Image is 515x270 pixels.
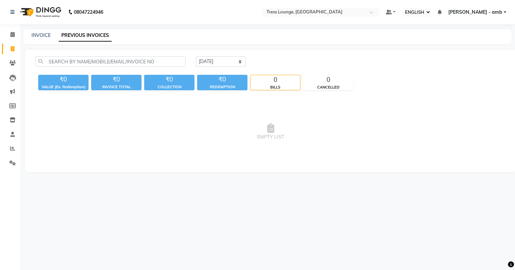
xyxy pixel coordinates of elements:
div: ₹0 [91,75,141,84]
div: COLLECTION [144,84,194,90]
div: ₹0 [144,75,194,84]
b: 08047224946 [74,3,103,21]
div: BILLS [250,85,300,90]
div: ₹0 [38,75,89,84]
input: SEARCH BY NAME/MOBILE/EMAIL/INVOICE NO [36,56,186,67]
div: VALUE (Ex. Redemption) [38,84,89,90]
span: [PERSON_NAME] - amb [448,9,502,16]
a: INVOICE [32,32,51,38]
img: logo [17,3,63,21]
div: REDEMPTION [197,84,247,90]
div: INVOICE TOTAL [91,84,141,90]
div: 0 [250,75,300,85]
div: CANCELLED [303,85,353,90]
span: EMPTY LIST [36,98,506,165]
a: PREVIOUS INVOICES [59,30,112,42]
div: 0 [303,75,353,85]
div: ₹0 [197,75,247,84]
